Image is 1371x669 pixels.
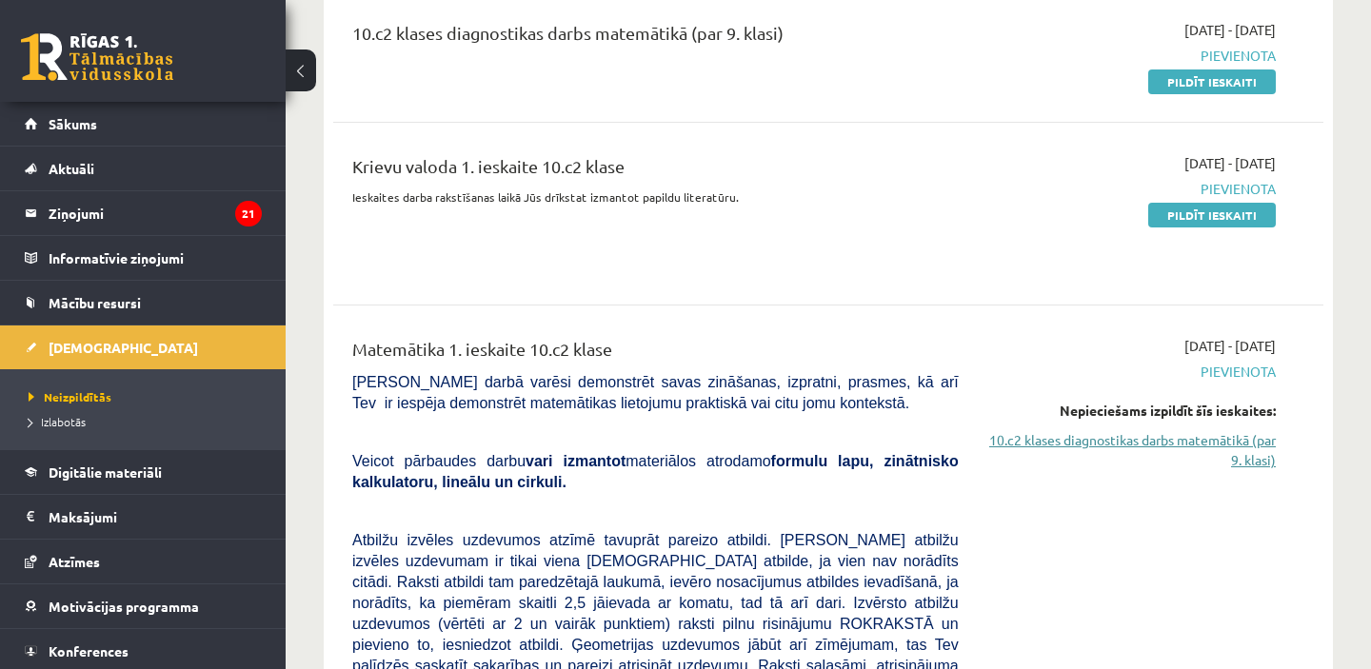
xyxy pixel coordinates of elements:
[29,389,111,404] span: Neizpildītās
[1184,20,1276,40] span: [DATE] - [DATE]
[49,115,97,132] span: Sākums
[25,450,262,494] a: Digitālie materiāli
[987,430,1276,470] a: 10.c2 klases diagnostikas darbs matemātikā (par 9. klasi)
[1148,69,1276,94] a: Pildīt ieskaiti
[49,160,94,177] span: Aktuāli
[352,20,959,55] div: 10.c2 klases diagnostikas darbs matemātikā (par 9. klasi)
[1184,336,1276,356] span: [DATE] - [DATE]
[49,236,262,280] legend: Informatīvie ziņojumi
[1148,203,1276,227] a: Pildīt ieskaiti
[987,401,1276,421] div: Nepieciešams izpildīt šīs ieskaites:
[352,188,959,206] p: Ieskaites darba rakstīšanas laikā Jūs drīkstat izmantot papildu literatūru.
[352,453,959,490] b: formulu lapu, zinātnisko kalkulatoru, lineālu un cirkuli.
[29,413,267,430] a: Izlabotās
[25,325,262,369] a: [DEMOGRAPHIC_DATA]
[49,553,100,570] span: Atzīmes
[1184,153,1276,173] span: [DATE] - [DATE]
[987,46,1276,66] span: Pievienota
[49,191,262,235] legend: Ziņojumi
[352,453,959,490] span: Veicot pārbaudes darbu materiālos atrodamo
[352,153,959,188] div: Krievu valoda 1. ieskaite 10.c2 klase
[25,495,262,539] a: Maksājumi
[21,33,173,81] a: Rīgas 1. Tālmācības vidusskola
[25,147,262,190] a: Aktuāli
[29,388,267,405] a: Neizpildītās
[29,414,86,429] span: Izlabotās
[25,102,262,146] a: Sākums
[352,336,959,371] div: Matemātika 1. ieskaite 10.c2 klase
[25,281,262,325] a: Mācību resursi
[987,179,1276,199] span: Pievienota
[49,495,262,539] legend: Maksājumi
[49,598,199,615] span: Motivācijas programma
[25,236,262,280] a: Informatīvie ziņojumi
[25,584,262,628] a: Motivācijas programma
[49,642,129,659] span: Konferences
[49,463,162,481] span: Digitālie materiāli
[25,540,262,583] a: Atzīmes
[49,339,198,356] span: [DEMOGRAPHIC_DATA]
[526,453,626,469] b: vari izmantot
[987,362,1276,382] span: Pievienota
[235,201,262,226] i: 21
[352,374,959,411] span: [PERSON_NAME] darbā varēsi demonstrēt savas zināšanas, izpratni, prasmes, kā arī Tev ir iespēja d...
[49,294,141,311] span: Mācību resursi
[25,191,262,235] a: Ziņojumi21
